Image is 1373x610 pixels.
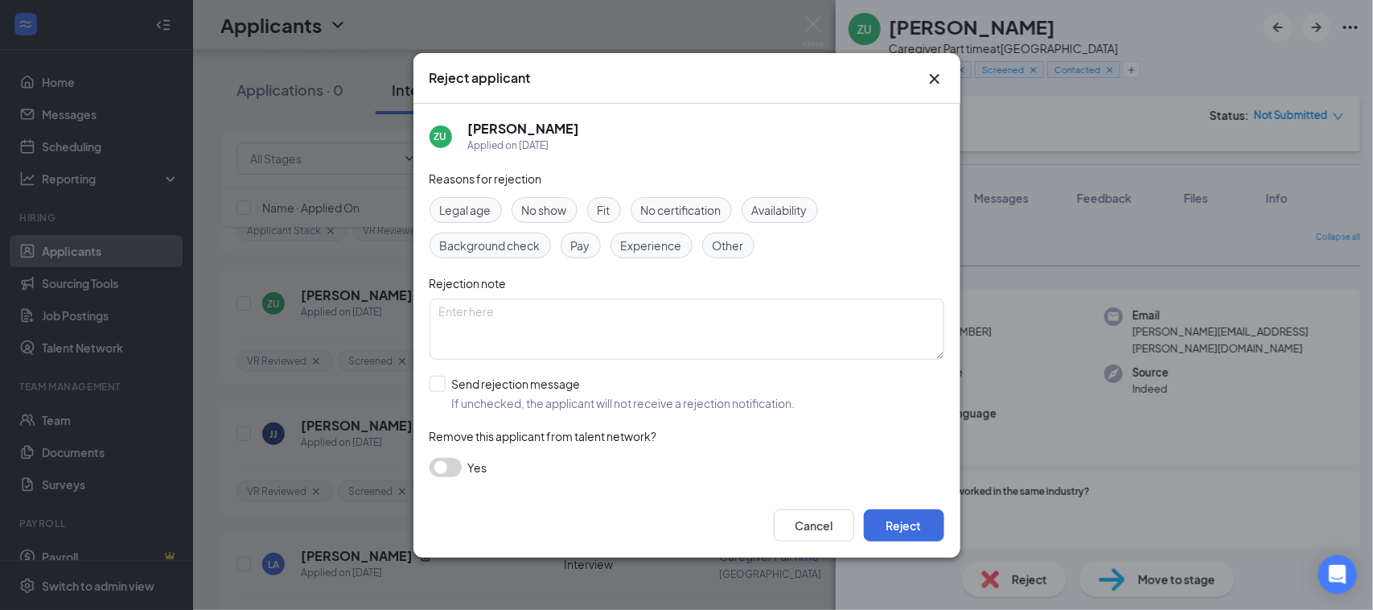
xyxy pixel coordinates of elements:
[440,201,491,219] span: Legal age
[621,237,682,254] span: Experience
[864,509,944,542] button: Reject
[430,171,542,186] span: Reasons for rejection
[522,201,567,219] span: No show
[752,201,808,219] span: Availability
[430,69,531,87] h3: Reject applicant
[925,69,944,89] button: Close
[468,138,580,154] div: Applied on [DATE]
[440,237,541,254] span: Background check
[430,429,657,443] span: Remove this applicant from talent network?
[713,237,744,254] span: Other
[925,69,944,89] svg: Cross
[571,237,590,254] span: Pay
[434,130,447,143] div: ZU
[598,201,610,219] span: Fit
[430,276,507,291] span: Rejection note
[468,120,580,138] h5: [PERSON_NAME]
[641,201,721,219] span: No certification
[468,458,487,477] span: Yes
[1318,555,1357,594] div: Open Intercom Messenger
[774,509,854,542] button: Cancel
